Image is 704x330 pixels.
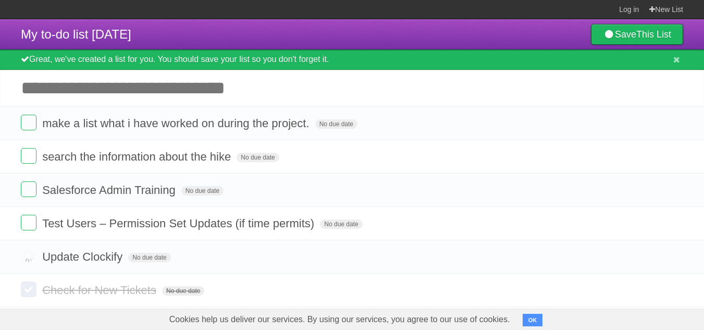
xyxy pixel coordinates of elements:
label: Done [21,215,36,230]
span: No due date [237,153,279,162]
span: Check for New Tickets [42,284,159,297]
span: No due date [162,286,204,296]
span: No due date [181,186,224,195]
span: Cookies help us deliver our services. By using our services, you agree to our use of cookies. [159,309,521,330]
span: No due date [128,253,170,262]
button: OK [523,314,543,326]
span: My to-do list [DATE] [21,27,131,41]
span: search the information about the hike [42,150,233,163]
span: No due date [315,119,357,129]
label: Done [21,115,36,130]
label: Done [21,248,36,264]
span: Update Clockify [42,250,125,263]
label: Done [21,282,36,297]
label: Done [21,148,36,164]
label: Done [21,181,36,197]
span: Salesforce Admin Training [42,184,178,197]
b: This List [636,29,671,40]
span: No due date [320,219,362,229]
a: SaveThis List [591,24,683,45]
span: make a list what i have worked on during the project. [42,117,312,130]
span: Test Users – Permission Set Updates (if time permits) [42,217,317,230]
